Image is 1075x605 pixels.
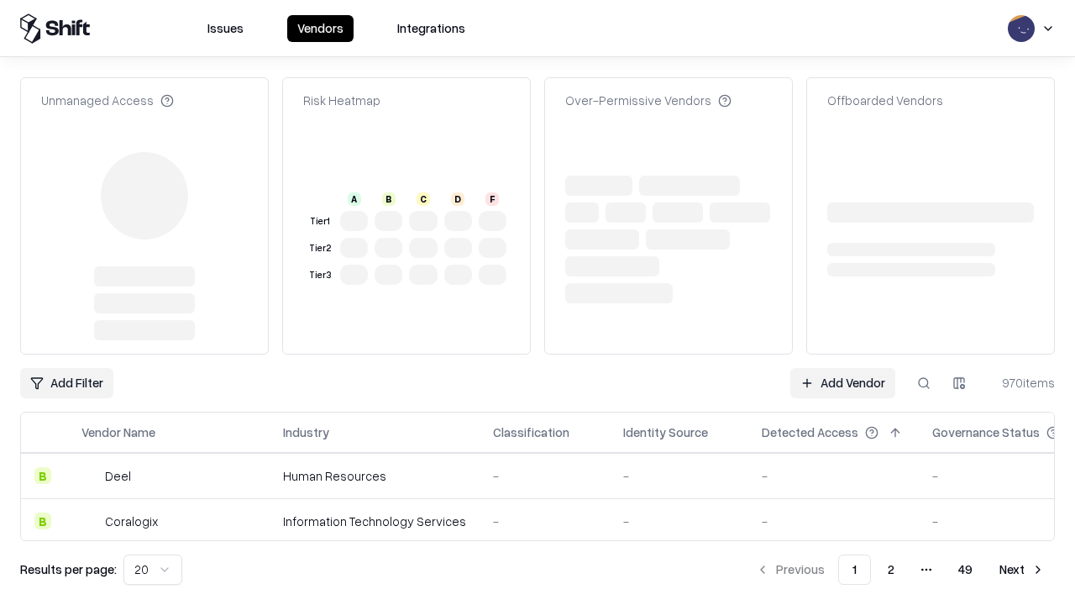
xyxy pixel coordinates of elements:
div: Identity Source [623,423,708,441]
div: Tier 1 [307,214,333,229]
div: Detected Access [762,423,858,441]
div: - [493,513,596,530]
button: Vendors [287,15,354,42]
button: 49 [945,555,986,585]
img: Deel [81,467,98,484]
div: B [34,467,51,484]
div: Offboarded Vendors [827,92,943,109]
button: 2 [874,555,908,585]
div: Classification [493,423,569,441]
div: - [623,467,735,485]
button: 1 [838,555,871,585]
button: Issues [197,15,254,42]
div: B [34,513,51,529]
div: Unmanaged Access [41,92,174,109]
div: Coralogix [105,513,158,530]
div: - [493,467,596,485]
div: Risk Heatmap [303,92,380,109]
div: Information Technology Services [283,513,466,530]
div: B [382,192,396,206]
div: D [451,192,464,206]
div: Over-Permissive Vendors [565,92,732,109]
div: C [417,192,430,206]
div: Human Resources [283,467,466,485]
div: Tier 2 [307,241,333,255]
button: Add Filter [20,368,113,398]
div: Tier 3 [307,268,333,282]
button: Next [989,555,1055,585]
button: Integrations [387,15,475,42]
img: Coralogix [81,513,98,529]
nav: pagination [746,555,1055,585]
div: A [348,192,361,206]
div: Deel [105,467,131,485]
div: 970 items [988,374,1055,392]
div: - [623,513,735,530]
p: Results per page: [20,560,117,578]
div: - [762,513,905,530]
div: Governance Status [932,423,1040,441]
div: F [485,192,499,206]
a: Add Vendor [790,368,895,398]
div: - [762,467,905,485]
div: Vendor Name [81,423,155,441]
div: Industry [283,423,329,441]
